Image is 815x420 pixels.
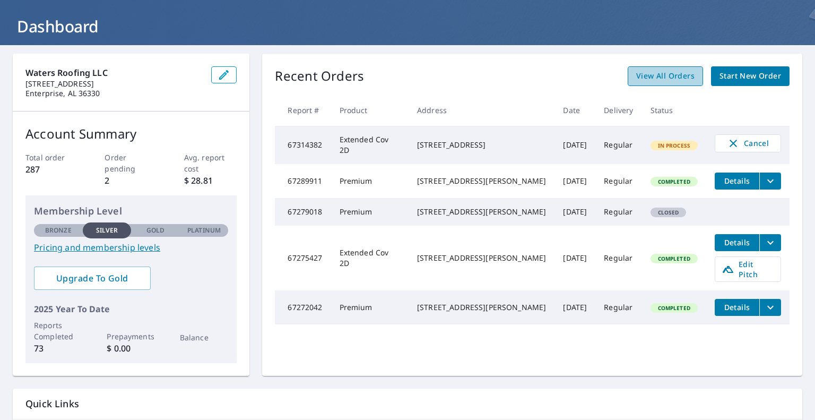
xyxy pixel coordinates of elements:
p: Bronze [45,226,72,235]
p: [STREET_ADDRESS] [25,79,203,89]
span: In Process [652,142,697,149]
button: filesDropdownBtn-67289911 [759,173,781,190]
p: 2025 Year To Date [34,303,228,315]
span: Completed [652,178,697,185]
p: Prepayments [107,331,155,342]
p: $ 28.81 [184,174,237,187]
td: 67272042 [275,290,331,324]
th: Address [409,95,554,126]
td: Regular [595,126,641,164]
span: Details [721,176,753,186]
span: View All Orders [636,70,695,83]
h1: Dashboard [13,15,802,37]
button: filesDropdownBtn-67275427 [759,234,781,251]
span: Cancel [726,137,770,150]
th: Report # [275,95,331,126]
td: 67275427 [275,226,331,290]
button: Cancel [715,134,781,152]
p: Total order [25,152,79,163]
td: 67314382 [275,126,331,164]
td: [DATE] [554,226,595,290]
div: [STREET_ADDRESS] [417,140,546,150]
p: Enterprise, AL 36330 [25,89,203,98]
p: Balance [180,332,229,343]
button: detailsBtn-67275427 [715,234,759,251]
p: $ 0.00 [107,342,155,355]
td: [DATE] [554,198,595,226]
p: Avg. report cost [184,152,237,174]
p: 2 [105,174,158,187]
p: Recent Orders [275,66,364,86]
td: [DATE] [554,164,595,198]
span: Start New Order [719,70,781,83]
p: 287 [25,163,79,176]
span: Details [721,237,753,247]
div: [STREET_ADDRESS][PERSON_NAME] [417,253,546,263]
span: Closed [652,209,686,216]
button: filesDropdownBtn-67272042 [759,299,781,316]
th: Date [554,95,595,126]
td: Regular [595,290,641,324]
button: detailsBtn-67272042 [715,299,759,316]
p: Quick Links [25,397,790,410]
td: Premium [331,164,409,198]
p: Platinum [187,226,221,235]
div: [STREET_ADDRESS][PERSON_NAME] [417,176,546,186]
p: Reports Completed [34,320,83,342]
p: Gold [146,226,164,235]
th: Status [642,95,707,126]
div: [STREET_ADDRESS][PERSON_NAME] [417,302,546,313]
td: 67289911 [275,164,331,198]
span: Completed [652,304,697,312]
td: Extended Cov 2D [331,126,409,164]
span: Upgrade To Gold [42,272,142,284]
p: Order pending [105,152,158,174]
td: 67279018 [275,198,331,226]
span: Completed [652,255,697,262]
span: Details [721,302,753,312]
div: [STREET_ADDRESS][PERSON_NAME] [417,207,546,217]
p: Waters Roofing LLC [25,66,203,79]
p: Silver [96,226,118,235]
td: Regular [595,164,641,198]
a: Edit Pitch [715,256,781,282]
th: Product [331,95,409,126]
th: Delivery [595,95,641,126]
td: [DATE] [554,290,595,324]
p: Account Summary [25,124,237,143]
a: Pricing and membership levels [34,241,228,254]
span: Edit Pitch [722,259,774,279]
a: Start New Order [711,66,790,86]
a: Upgrade To Gold [34,267,151,290]
button: detailsBtn-67289911 [715,173,759,190]
td: [DATE] [554,126,595,164]
td: Extended Cov 2D [331,226,409,290]
td: Regular [595,226,641,290]
a: View All Orders [628,66,703,86]
p: Membership Level [34,204,228,218]
td: Regular [595,198,641,226]
td: Premium [331,198,409,226]
p: 73 [34,342,83,355]
td: Premium [331,290,409,324]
